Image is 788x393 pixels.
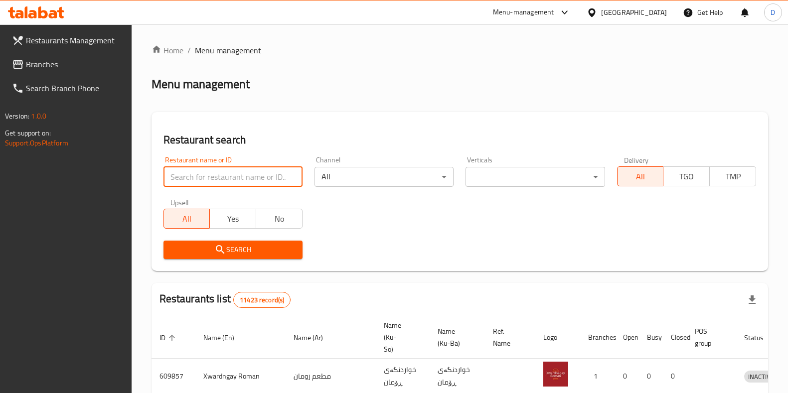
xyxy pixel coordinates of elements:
div: Menu-management [493,6,554,18]
h2: Restaurant search [163,132,756,147]
button: Yes [209,209,256,229]
span: No [260,212,299,226]
span: All [168,212,206,226]
a: Search Branch Phone [4,76,132,100]
label: Upsell [170,199,189,206]
span: ID [159,332,178,344]
span: Ref. Name [493,325,523,349]
span: Status [744,332,777,344]
button: Search [163,241,303,259]
button: No [256,209,303,229]
div: All [315,167,454,187]
span: Search Branch Phone [26,82,124,94]
span: POS group [695,325,724,349]
span: 1.0.0 [31,110,46,123]
th: Open [615,316,639,359]
span: All [622,169,660,184]
button: All [617,166,664,186]
th: Busy [639,316,663,359]
th: Branches [580,316,615,359]
a: Support.OpsPlatform [5,136,68,149]
span: Menu management [195,44,261,56]
span: Version: [5,110,29,123]
a: Restaurants Management [4,28,132,52]
div: Total records count [233,292,291,308]
button: All [163,209,210,229]
div: [GEOGRAPHIC_DATA] [601,7,667,18]
span: D [771,7,775,18]
h2: Menu management [152,76,250,92]
span: Search [171,244,295,256]
span: 11423 record(s) [234,295,290,305]
input: Search for restaurant name or ID.. [163,167,303,187]
span: Yes [214,212,252,226]
button: TMP [709,166,756,186]
span: Get support on: [5,127,51,139]
a: Branches [4,52,132,76]
span: TMP [714,169,752,184]
div: Export file [740,288,764,312]
th: Closed [663,316,687,359]
span: Name (Ar) [294,332,336,344]
nav: breadcrumb [152,44,768,56]
span: TGO [667,169,706,184]
th: Logo [535,316,580,359]
img: Xwardngay Roman [543,362,568,387]
span: INACTIVE [744,371,778,383]
button: TGO [663,166,710,186]
a: Home [152,44,183,56]
span: Name (Ku-So) [384,319,418,355]
label: Delivery [624,156,649,163]
span: Name (En) [203,332,247,344]
h2: Restaurants list [159,291,291,308]
div: ​ [466,167,605,187]
span: Branches [26,58,124,70]
div: INACTIVE [744,371,778,383]
span: Restaurants Management [26,34,124,46]
span: Name (Ku-Ba) [438,325,473,349]
li: / [187,44,191,56]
